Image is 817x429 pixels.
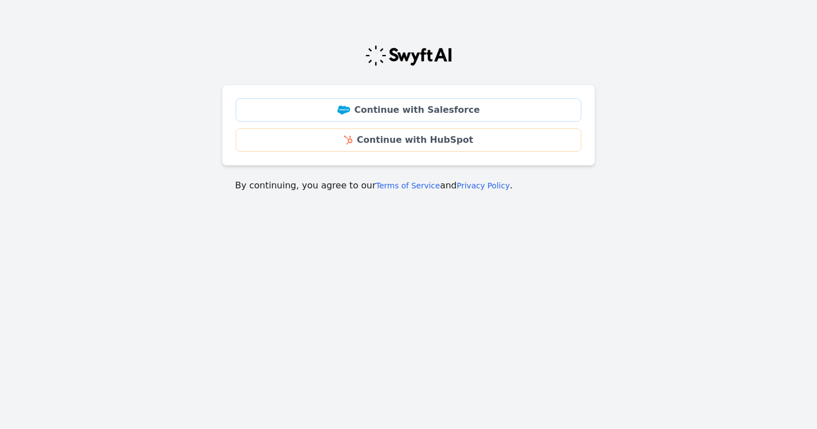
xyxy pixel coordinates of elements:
a: Continue with Salesforce [236,98,581,122]
a: Terms of Service [376,181,440,190]
a: Privacy Policy [457,181,510,190]
img: HubSpot [344,136,352,144]
a: Continue with HubSpot [236,128,581,152]
p: By continuing, you agree to our and . [235,179,582,192]
img: Swyft Logo [365,44,452,67]
img: Salesforce [337,106,350,114]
